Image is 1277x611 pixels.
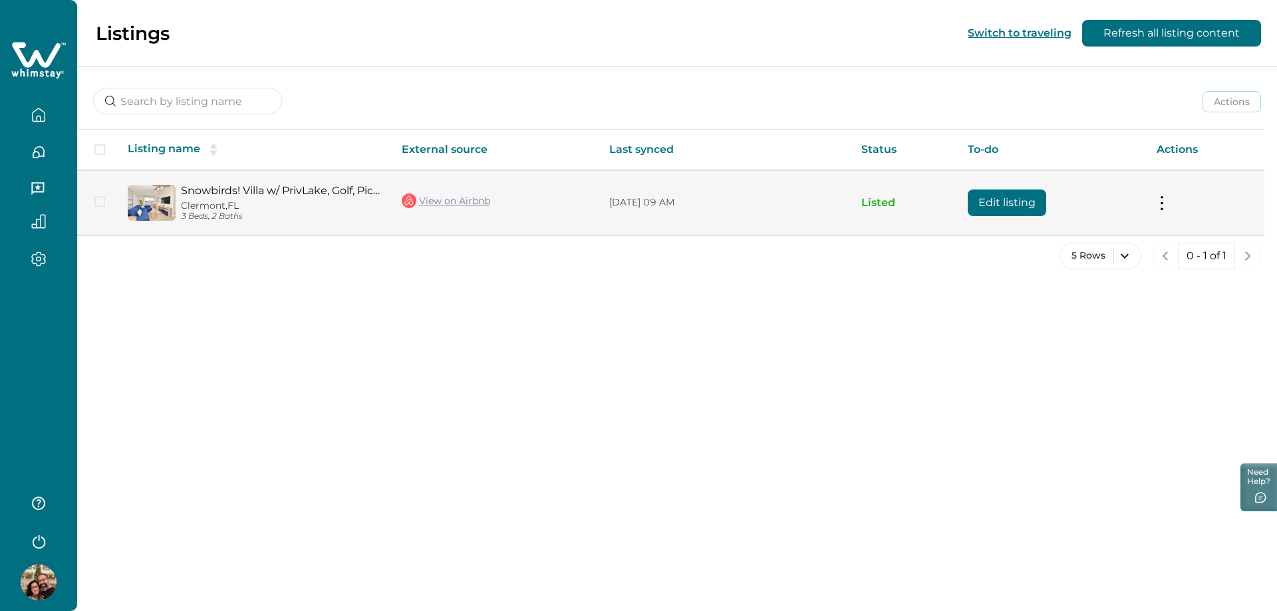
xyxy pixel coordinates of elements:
[609,196,839,209] p: [DATE] 09 AM
[1146,130,1264,170] th: Actions
[181,211,380,221] p: 3 Beds, 2 Baths
[391,130,599,170] th: External source
[957,130,1146,170] th: To-do
[1152,243,1179,269] button: previous page
[1178,243,1235,269] button: 0 - 1 of 1
[200,143,227,156] button: sorting
[968,189,1046,216] button: Edit listing
[599,130,850,170] th: Last synced
[861,196,947,209] p: Listed
[96,22,170,45] p: Listings
[21,564,57,600] img: Whimstay Host
[968,27,1071,39] button: Switch to traveling
[128,185,176,221] img: propertyImage_Snowbirds! Villa w/ PrivLake, Golf, Picball, Parks
[181,200,380,211] p: Clermont, FL
[117,130,391,170] th: Listing name
[93,88,282,114] input: Search by listing name
[1203,91,1261,112] button: Actions
[1060,243,1141,269] button: 5 Rows
[1082,20,1261,47] button: Refresh all listing content
[402,192,490,209] a: View on Airbnb
[1234,243,1261,269] button: next page
[1187,249,1226,263] p: 0 - 1 of 1
[851,130,958,170] th: Status
[181,184,380,197] a: Snowbirds! Villa w/ PrivLake, Golf, Picball, Parks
